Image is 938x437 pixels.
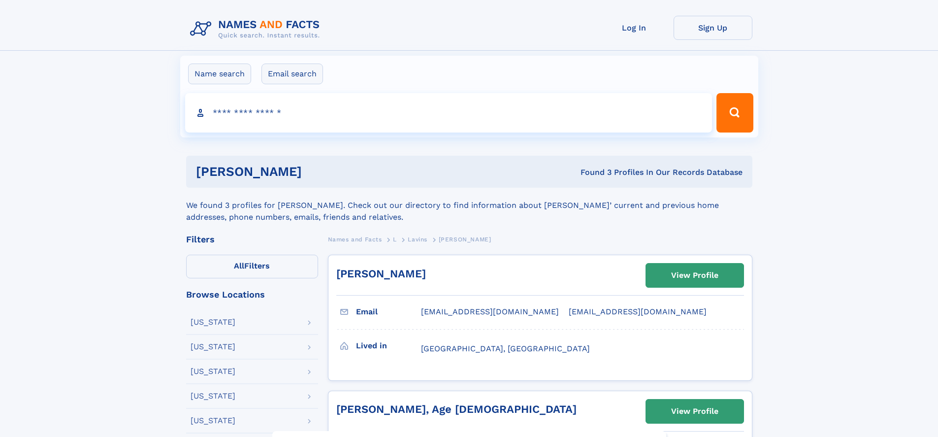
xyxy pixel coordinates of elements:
div: [US_STATE] [191,343,235,351]
input: search input [185,93,712,133]
a: Log In [595,16,674,40]
a: [PERSON_NAME], Age [DEMOGRAPHIC_DATA] [336,403,577,415]
span: All [234,261,244,270]
span: L [393,236,397,243]
span: [EMAIL_ADDRESS][DOMAIN_NAME] [421,307,559,316]
div: [US_STATE] [191,368,235,375]
a: Lavins [408,233,427,245]
a: Names and Facts [328,233,382,245]
h3: Lived in [356,337,421,354]
div: View Profile [671,264,718,287]
div: [US_STATE] [191,392,235,400]
div: [US_STATE] [191,318,235,326]
h1: [PERSON_NAME] [196,166,441,178]
div: Found 3 Profiles In Our Records Database [441,167,743,178]
label: Email search [261,64,323,84]
div: We found 3 profiles for [PERSON_NAME]. Check out our directory to find information about [PERSON_... [186,188,752,223]
span: [GEOGRAPHIC_DATA], [GEOGRAPHIC_DATA] [421,344,590,353]
a: View Profile [646,264,744,287]
span: [EMAIL_ADDRESS][DOMAIN_NAME] [569,307,707,316]
div: [US_STATE] [191,417,235,425]
a: View Profile [646,400,744,423]
span: [PERSON_NAME] [439,236,491,243]
span: Lavins [408,236,427,243]
img: Logo Names and Facts [186,16,328,42]
div: Browse Locations [186,290,318,299]
div: View Profile [671,400,718,423]
button: Search Button [716,93,753,133]
div: Filters [186,235,318,244]
a: L [393,233,397,245]
label: Name search [188,64,251,84]
label: Filters [186,255,318,278]
h3: Email [356,303,421,320]
a: Sign Up [674,16,752,40]
a: [PERSON_NAME] [336,268,426,280]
